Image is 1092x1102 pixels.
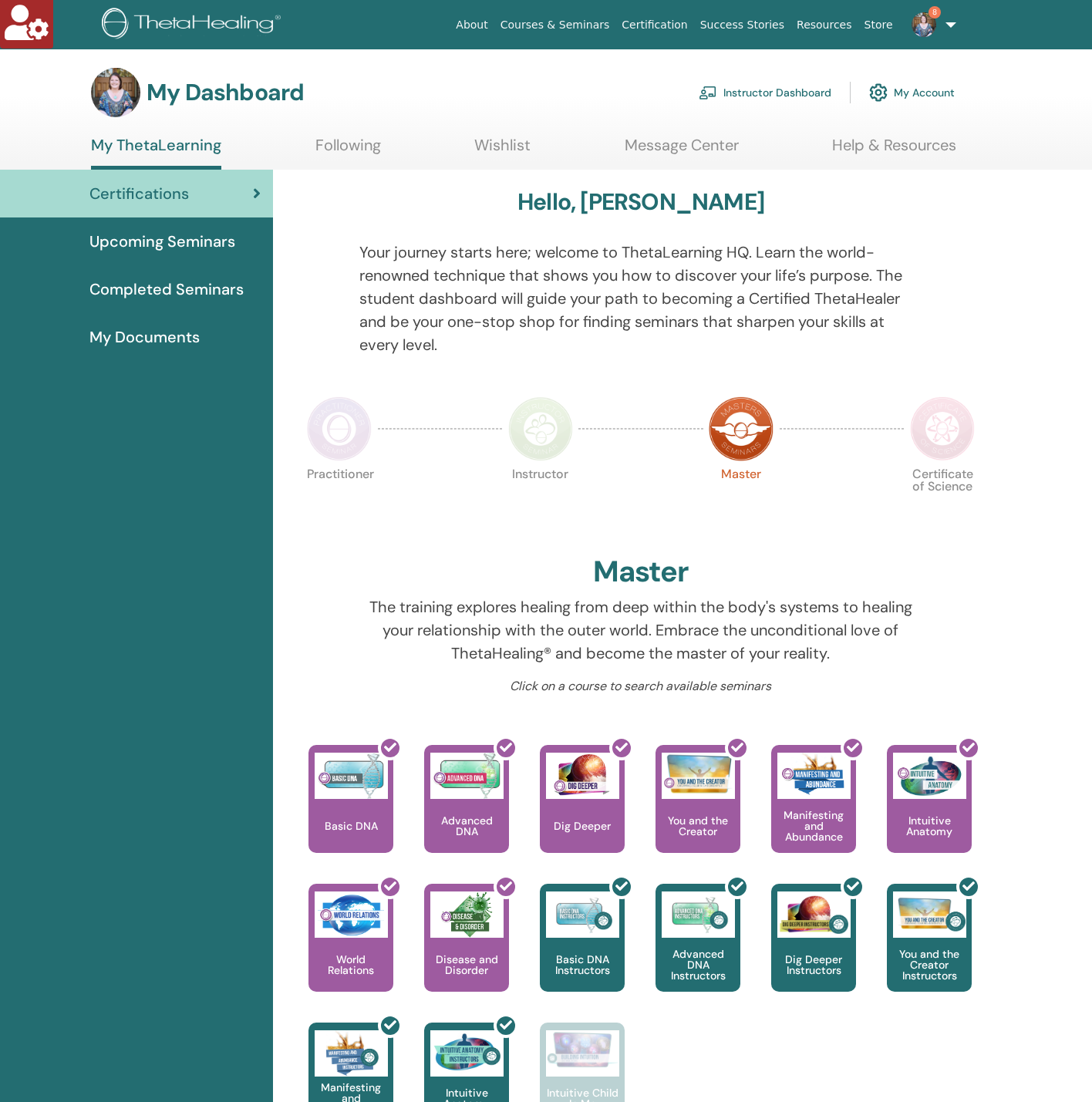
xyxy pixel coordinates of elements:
[508,468,573,533] p: Instructor
[308,954,393,976] p: World Relations
[315,753,388,799] img: Basic DNA
[430,891,504,938] img: Disease and Disorder
[430,753,504,799] img: Advanced DNA
[893,753,966,799] img: Intuitive Anatomy
[887,745,972,884] a: Intuitive Anatomy Intuitive Anatomy
[424,745,509,884] a: Advanced DNA Advanced DNA
[315,891,388,938] img: World Relations
[546,891,619,938] img: Basic DNA Instructors
[308,745,393,884] a: Basic DNA Basic DNA
[424,954,509,976] p: Disease and Disorder
[89,230,235,253] span: Upcoming Seminars
[662,753,735,795] img: You and the Creator
[540,745,625,884] a: Dig Deeper Dig Deeper
[517,188,764,216] h3: Hello, [PERSON_NAME]
[771,745,856,884] a: Manifesting and Abundance Manifesting and Abundance
[912,12,936,37] img: default.jpg
[307,396,372,461] img: Practitioner
[359,595,922,665] p: The training explores healing from deep within the body's systems to healing your relationship wi...
[709,396,773,461] img: Master
[777,753,851,799] img: Manifesting and Abundance
[508,396,573,461] img: Instructor
[910,396,975,461] img: Certificate of Science
[656,745,740,884] a: You and the Creator You and the Creator
[91,68,140,117] img: default.jpg
[771,954,856,976] p: Dig Deeper Instructors
[546,753,619,799] img: Dig Deeper
[147,79,304,106] h3: My Dashboard
[656,884,740,1023] a: Advanced DNA Instructors Advanced DNA Instructors
[548,821,617,831] p: Dig Deeper
[910,468,975,533] p: Certificate of Science
[450,11,494,39] a: About
[430,1030,504,1077] img: Intuitive Anatomy Instructors
[699,86,717,99] img: chalkboard-teacher.svg
[893,891,966,938] img: You and the Creator Instructors
[494,11,616,39] a: Courses & Seminars
[832,136,956,166] a: Help & Resources
[887,949,972,981] p: You and the Creator Instructors
[709,468,773,533] p: Master
[424,884,509,1023] a: Disease and Disorder Disease and Disorder
[662,891,735,938] img: Advanced DNA Instructors
[89,278,244,301] span: Completed Seminars
[887,815,972,837] p: Intuitive Anatomy
[694,11,790,39] a: Success Stories
[315,136,381,166] a: Following
[869,79,888,106] img: cog.svg
[656,949,740,981] p: Advanced DNA Instructors
[359,677,922,696] p: Click on a course to search available seminars
[699,76,831,110] a: Instructor Dashboard
[887,884,972,1023] a: You and the Creator Instructors You and the Creator Instructors
[771,884,856,1023] a: Dig Deeper Instructors Dig Deeper Instructors
[790,11,858,39] a: Resources
[540,954,625,976] p: Basic DNA Instructors
[474,136,531,166] a: Wishlist
[91,136,221,170] a: My ThetaLearning
[771,810,856,842] p: Manifesting and Abundance
[424,815,509,837] p: Advanced DNA
[777,891,851,938] img: Dig Deeper Instructors
[307,468,372,533] p: Practitioner
[308,884,393,1023] a: World Relations World Relations
[315,1030,388,1077] img: Manifesting and Abundance Instructors
[546,1030,619,1068] img: Intuitive Child In Me Instructors
[359,241,922,356] p: Your journey starts here; welcome to ThetaLearning HQ. Learn the world-renowned technique that sh...
[89,182,189,205] span: Certifications
[656,815,740,837] p: You and the Creator
[102,8,286,42] img: logo.png
[593,554,689,590] h2: Master
[625,136,739,166] a: Message Center
[540,884,625,1023] a: Basic DNA Instructors Basic DNA Instructors
[858,11,899,39] a: Store
[869,76,955,110] a: My Account
[929,6,941,19] span: 8
[89,325,200,349] span: My Documents
[615,11,693,39] a: Certification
